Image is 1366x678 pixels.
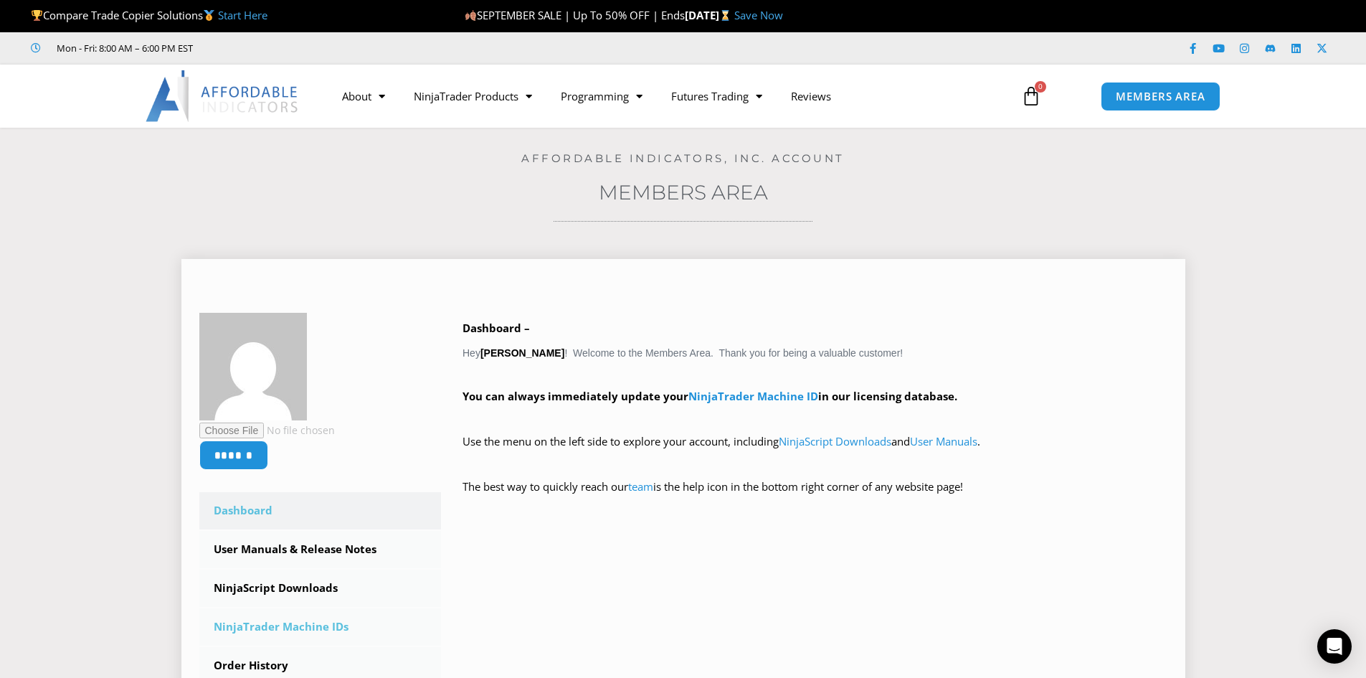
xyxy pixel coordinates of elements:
span: 0 [1035,81,1046,93]
span: MEMBERS AREA [1116,91,1205,102]
a: 0 [1000,75,1063,117]
a: Reviews [777,80,845,113]
a: NinjaTrader Machine ID [688,389,818,403]
a: Dashboard [199,492,442,529]
img: 9a92f2de8c053f8a60a12cb245d02f72f61274a1c3603419fd0884fa6bc6e8b4 [199,313,307,420]
div: Open Intercom Messenger [1317,629,1352,664]
strong: You can always immediately update your in our licensing database. [463,389,957,403]
div: Hey ! Welcome to the Members Area. Thank you for being a valuable customer! [463,319,1167,517]
span: Compare Trade Copier Solutions [31,8,267,22]
strong: [PERSON_NAME] [480,347,564,359]
a: NinjaScript Downloads [779,434,891,448]
a: User Manuals [910,434,977,448]
a: Members Area [599,180,768,204]
a: Save Now [734,8,783,22]
img: ⌛ [720,10,731,21]
img: LogoAI | Affordable Indicators – NinjaTrader [146,70,300,122]
a: Affordable Indicators, Inc. Account [521,151,845,165]
b: Dashboard – [463,321,530,335]
a: team [628,479,653,494]
a: NinjaScript Downloads [199,570,442,607]
a: MEMBERS AREA [1101,82,1220,111]
span: SEPTEMBER SALE | Up To 50% OFF | Ends [465,8,685,22]
p: Use the menu on the left side to explore your account, including and . [463,432,1167,472]
a: About [328,80,399,113]
img: 🥇 [204,10,214,21]
p: The best way to quickly reach our is the help icon in the bottom right corner of any website page! [463,477,1167,517]
a: Programming [546,80,657,113]
nav: Menu [328,80,1005,113]
span: Mon - Fri: 8:00 AM – 6:00 PM EST [53,39,193,57]
iframe: Customer reviews powered by Trustpilot [213,41,428,55]
a: Start Here [218,8,267,22]
a: Futures Trading [657,80,777,113]
a: NinjaTrader Products [399,80,546,113]
img: 🏆 [32,10,42,21]
img: 🍂 [465,10,476,21]
a: User Manuals & Release Notes [199,531,442,568]
strong: [DATE] [685,8,734,22]
a: NinjaTrader Machine IDs [199,608,442,646]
